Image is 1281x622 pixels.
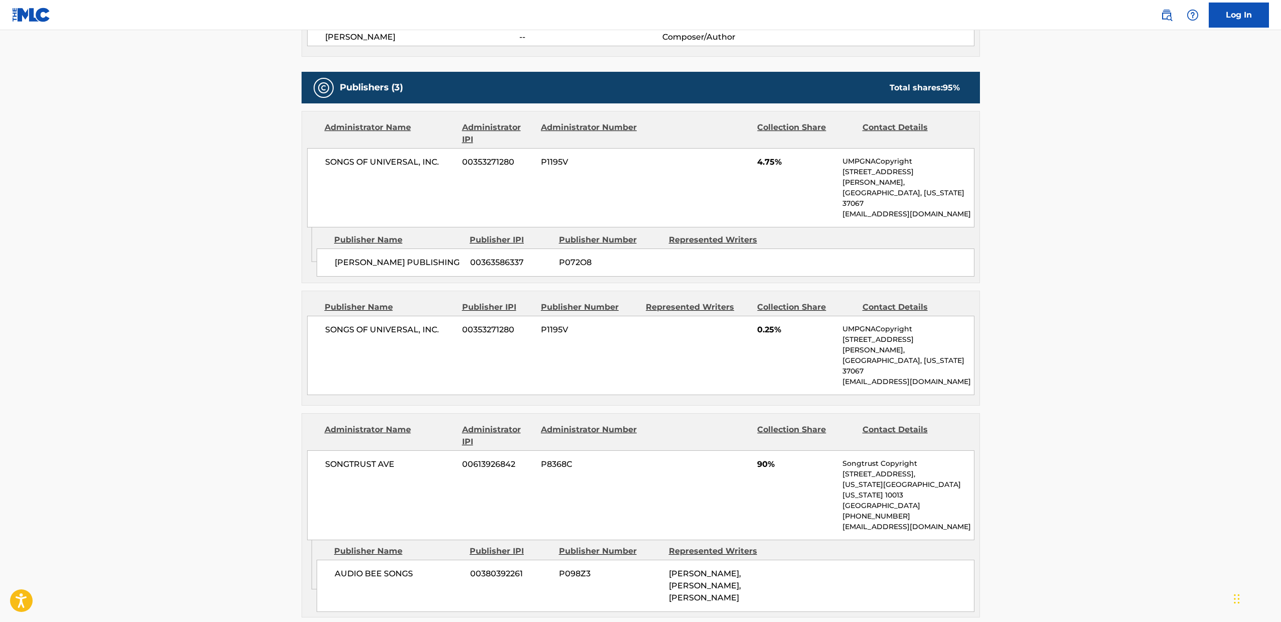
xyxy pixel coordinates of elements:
span: 00353271280 [462,324,533,336]
div: Publisher Number [559,234,661,246]
span: [PERSON_NAME] PUBLISHING [335,257,463,269]
div: Administrator Number [541,121,638,146]
div: Administrator Name [325,424,455,448]
span: Composer/Author [662,31,792,43]
img: search [1161,9,1173,21]
span: AUDIO BEE SONGS [335,568,463,580]
div: Publisher Number [559,545,661,557]
div: Administrator Name [325,121,455,146]
p: [GEOGRAPHIC_DATA], [US_STATE] 37067 [842,355,973,377]
p: [EMAIL_ADDRESS][DOMAIN_NAME] [842,377,973,387]
span: SONGS OF UNIVERSAL, INC. [325,324,455,336]
span: P8368C [541,458,638,470]
a: Public Search [1157,5,1177,25]
span: P1195V [541,156,638,168]
p: [STREET_ADDRESS][PERSON_NAME], [842,334,973,355]
div: Contact Details [863,424,960,448]
div: Contact Details [863,301,960,313]
div: Collection Share [757,424,855,448]
p: [US_STATE][GEOGRAPHIC_DATA][US_STATE] 10013 [842,479,973,501]
div: Publisher Name [325,301,455,313]
img: Publishers [318,82,330,94]
h5: Publishers (3) [340,82,403,93]
p: UMPGNACopyright [842,156,973,167]
span: 00363586337 [470,257,551,269]
div: Represented Writers [646,301,750,313]
div: Help [1183,5,1203,25]
span: 4.75% [757,156,835,168]
span: 00353271280 [462,156,533,168]
div: Administrator Number [541,424,638,448]
span: 95 % [943,83,960,92]
span: 00380392261 [470,568,551,580]
p: [STREET_ADDRESS], [842,469,973,479]
div: Publisher IPI [462,301,533,313]
div: Administrator IPI [462,121,533,146]
div: Publisher IPI [470,545,551,557]
div: Administrator IPI [462,424,533,448]
div: Collection Share [757,301,855,313]
p: [GEOGRAPHIC_DATA] [842,501,973,511]
div: Publisher Name [334,545,462,557]
span: SONGTRUST AVE [325,458,455,470]
p: [EMAIL_ADDRESS][DOMAIN_NAME] [842,209,973,219]
div: Drag [1234,584,1240,614]
iframe: Chat Widget [1231,574,1281,622]
p: [PHONE_NUMBER] [842,511,973,522]
img: help [1187,9,1199,21]
div: Publisher Name [334,234,462,246]
span: P098Z3 [559,568,661,580]
div: Contact Details [863,121,960,146]
a: Log In [1209,3,1269,28]
span: [PERSON_NAME] [325,31,520,43]
div: Collection Share [757,121,855,146]
div: Represented Writers [669,234,771,246]
img: MLC Logo [12,8,51,22]
p: Songtrust Copyright [842,458,973,469]
div: Total shares: [890,82,960,94]
span: [PERSON_NAME], [PERSON_NAME], [PERSON_NAME] [669,569,741,602]
span: -- [519,31,662,43]
p: [STREET_ADDRESS][PERSON_NAME], [842,167,973,188]
p: [EMAIL_ADDRESS][DOMAIN_NAME] [842,522,973,532]
div: Publisher Number [541,301,638,313]
p: UMPGNACopyright [842,324,973,334]
p: [GEOGRAPHIC_DATA], [US_STATE] 37067 [842,188,973,209]
div: Publisher IPI [470,234,551,246]
span: 0.25% [757,324,835,336]
span: SONGS OF UNIVERSAL, INC. [325,156,455,168]
span: 00613926842 [462,458,533,470]
span: P1195V [541,324,638,336]
div: Represented Writers [669,545,771,557]
span: P072O8 [559,257,661,269]
span: 90% [757,458,835,470]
